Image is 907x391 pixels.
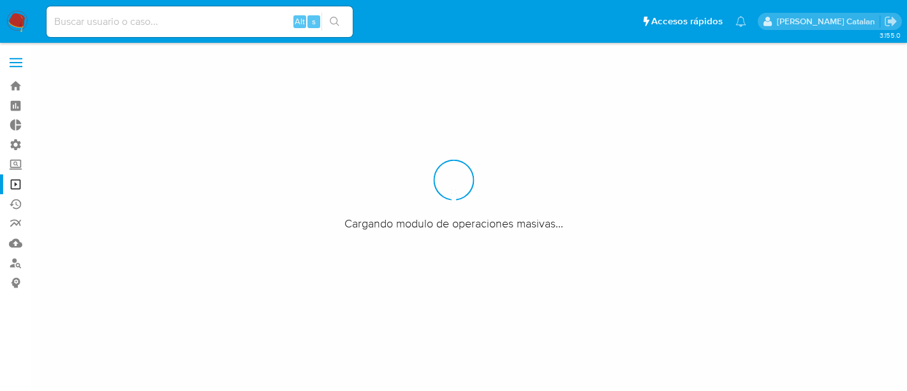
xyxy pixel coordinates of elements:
[47,13,353,30] input: Buscar usuario o caso...
[884,15,897,28] a: Salir
[321,13,348,31] button: search-icon
[651,15,723,28] span: Accesos rápidos
[344,216,563,231] span: Cargando modulo de operaciones masivas...
[295,15,305,27] span: Alt
[312,15,316,27] span: s
[777,15,880,27] p: rociodaniela.benavidescatalan@mercadolibre.cl
[735,16,746,27] a: Notificaciones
